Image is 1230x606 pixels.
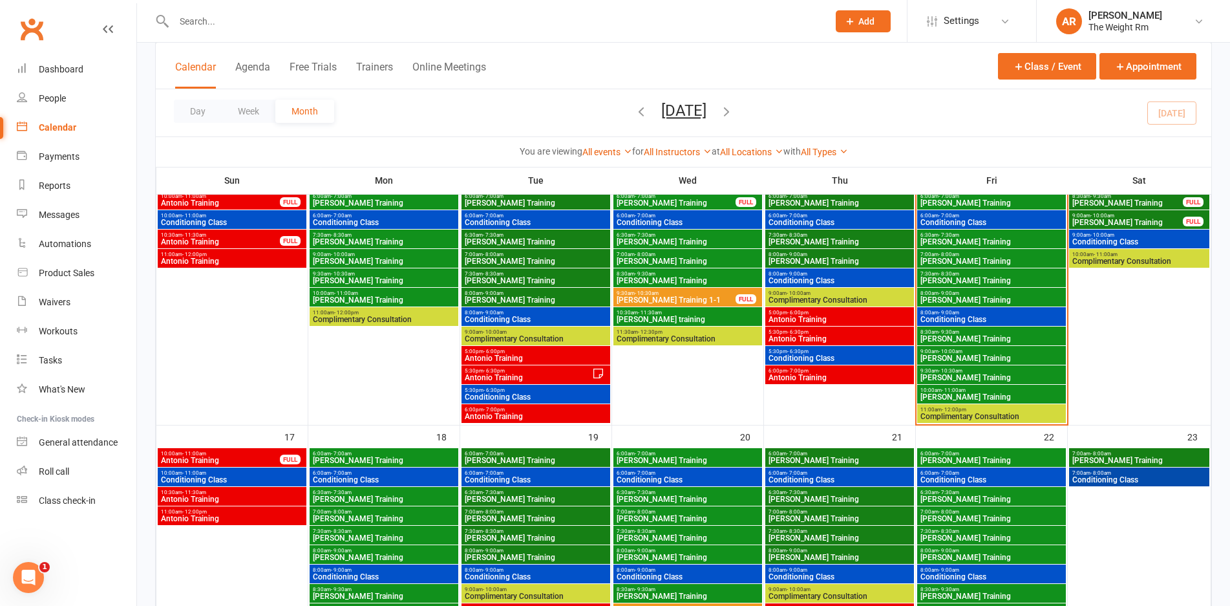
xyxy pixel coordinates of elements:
span: - 6:30pm [787,329,809,335]
span: - 10:00am [483,329,507,335]
span: [PERSON_NAME] Training [616,257,759,265]
span: 9:30am [616,290,736,296]
span: [PERSON_NAME] Training [1072,219,1183,226]
div: Waivers [39,297,70,307]
a: Reports [17,171,136,200]
span: [PERSON_NAME] Training [312,277,456,285]
span: Conditioning Class [616,219,759,226]
a: General attendance kiosk mode [17,428,136,457]
a: Dashboard [17,55,136,84]
span: [PERSON_NAME] Training [464,199,608,207]
div: FULL [1183,217,1203,226]
span: - 8:00am [938,252,959,257]
span: Conditioning Class [920,316,1063,323]
span: 11:00am [920,407,1063,413]
span: - 10:30am [938,368,962,374]
span: [PERSON_NAME] Training [464,277,608,285]
span: 7:00am [1072,451,1207,457]
span: 6:00am [312,193,456,199]
span: [PERSON_NAME] Training [616,277,759,285]
div: 17 [284,426,308,447]
span: 5:30pm [768,349,911,354]
button: Trainers [356,61,393,89]
div: 19 [588,426,611,447]
span: Settings [944,6,979,36]
div: Workouts [39,326,78,336]
span: 9:00am [312,252,456,257]
span: 9:00am [1072,213,1183,219]
span: Conditioning Class [464,219,608,226]
span: Conditioning Class [1072,238,1207,246]
span: 9:00am [768,290,911,296]
span: - 9:00am [483,290,504,296]
span: 6:00am [768,470,911,476]
span: - 10:00am [787,290,811,296]
a: Calendar [17,113,136,142]
div: Roll call [39,466,69,477]
span: 10:00am [160,470,304,476]
div: Messages [39,210,80,220]
span: Antonio Training [160,199,281,207]
span: - 11:00am [182,470,206,476]
span: - 12:00pm [942,407,966,413]
a: Clubworx [16,13,48,45]
span: - 9:00am [938,290,959,296]
span: 8:00am [768,252,911,257]
span: Conditioning Class [768,354,911,362]
span: 7:30am [768,232,911,238]
span: - 7:00pm [483,407,505,413]
span: [PERSON_NAME] Training [312,238,456,246]
span: - 8:30am [787,232,807,238]
span: Conditioning Class [464,316,608,323]
span: - 6:30pm [483,368,505,374]
span: - 9:00am [787,271,807,277]
span: Conditioning Class [1072,476,1207,484]
span: 6:30am [312,490,456,495]
span: Antonio Training [160,457,281,464]
span: - 7:00am [938,470,959,476]
span: 8:30am [920,329,1063,335]
span: - 11:00am [182,213,206,219]
button: Day [174,100,222,123]
span: 11:00am [160,252,304,257]
div: 18 [436,426,460,447]
span: - 8:30am [331,232,352,238]
span: [PERSON_NAME] Training [920,457,1063,464]
span: 10:30am [616,310,759,316]
span: 6:00am [768,193,911,199]
span: 5:30pm [464,368,592,374]
div: Calendar [39,122,76,133]
span: Complimentary Consultation [768,296,911,304]
span: - 7:00am [483,193,504,199]
span: [PERSON_NAME] Training [768,457,911,464]
span: - 9:30am [1090,193,1111,199]
span: Conditioning Class [312,476,456,484]
span: - 11:30am [638,310,662,316]
span: 6:00am [920,451,1063,457]
span: [PERSON_NAME] Training [768,199,911,207]
span: 8:00am [920,290,1063,296]
a: Automations [17,230,136,259]
button: Free Trials [290,61,337,89]
a: Roll call [17,457,136,486]
span: 8:00am [920,310,1063,316]
span: 5:30pm [768,329,911,335]
span: - 6:30pm [483,387,505,393]
span: 1 [39,562,50,572]
div: Product Sales [39,268,94,278]
button: Calendar [175,61,216,89]
span: [PERSON_NAME] Training [920,238,1063,246]
span: 11:00am [312,310,456,316]
span: Antonio Training [464,354,608,362]
span: Conditioning Class [464,393,608,401]
span: - 7:00am [483,451,504,457]
span: 7:00am [920,252,1063,257]
span: [PERSON_NAME] Training [464,296,608,304]
span: 10:00am [160,193,281,199]
span: - 10:00am [331,252,355,257]
span: 6:00pm [768,368,911,374]
button: Week [222,100,275,123]
span: - 7:00pm [787,368,809,374]
span: Conditioning Class [768,219,911,226]
a: Messages [17,200,136,230]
